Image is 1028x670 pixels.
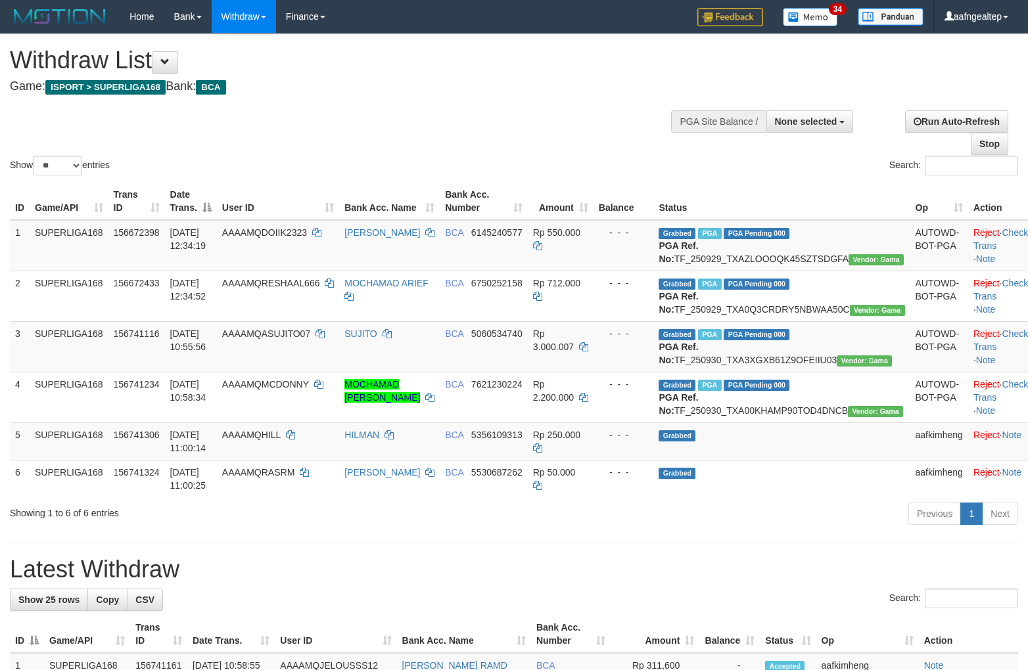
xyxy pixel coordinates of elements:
[973,278,1000,288] a: Reject
[910,372,968,422] td: AUTOWD-BOT-PGA
[344,328,377,339] a: SUJITO
[30,460,108,497] td: SUPERLIGA168
[905,110,1008,133] a: Run Auto-Refresh
[533,467,576,478] span: Rp 50.000
[783,8,838,26] img: Button%20Memo.svg
[471,278,523,288] span: Copy 6750252158 to clipboard
[135,594,154,605] span: CSV
[919,615,1018,653] th: Action
[10,422,30,460] td: 5
[10,501,419,520] div: Showing 1 to 6 of 6 entries
[18,594,80,605] span: Show 25 rows
[114,278,160,288] span: 156672433
[724,279,789,290] span: PGA Pending
[170,278,206,301] span: [DATE] 12:34:52
[10,47,672,74] h1: Withdraw List
[344,467,420,478] a: [PERSON_NAME]
[471,430,523,440] span: Copy 5356109313 to clipboard
[599,277,649,290] div: - - -
[599,378,649,391] div: - - -
[127,589,163,611] a: CSV
[659,468,695,479] span: Grabbed
[973,227,1000,238] a: Reject
[10,460,30,497] td: 6
[344,430,379,440] a: HILMAN
[222,328,310,339] span: AAAAMQASUJITO07
[653,220,910,271] td: TF_250929_TXAZLOOOQK45SZTSDGFA
[889,156,1018,175] label: Search:
[471,328,523,339] span: Copy 5060534740 to clipboard
[471,467,523,478] span: Copy 5530687262 to clipboard
[1002,467,1021,478] a: Note
[724,380,789,391] span: PGA Pending
[910,183,968,220] th: Op: activate to sort column ascending
[440,183,528,220] th: Bank Acc. Number: activate to sort column ascending
[170,379,206,403] span: [DATE] 10:58:34
[698,279,721,290] span: Marked by aafsoycanthlai
[108,183,165,220] th: Trans ID: activate to sort column ascending
[697,8,763,26] img: Feedback.jpg
[10,321,30,372] td: 3
[910,321,968,372] td: AUTOWD-BOT-PGA
[849,254,904,265] span: Vendor URL: https://trx31.1velocity.biz
[10,271,30,321] td: 2
[973,278,1028,301] a: Check Trans
[982,502,1018,525] a: Next
[659,329,695,340] span: Grabbed
[275,615,396,653] th: User ID: activate to sort column ascending
[1002,430,1021,440] a: Note
[114,467,160,478] span: 156741324
[222,430,281,440] span: AAAAMQHILL
[910,271,968,321] td: AUTOWD-BOT-PGA
[671,110,766,133] div: PGA Site Balance /
[10,156,110,175] label: Show entries
[973,430,1000,440] a: Reject
[760,615,816,653] th: Status: activate to sort column ascending
[217,183,339,220] th: User ID: activate to sort column ascending
[222,467,294,478] span: AAAAMQRASRM
[925,156,1018,175] input: Search:
[908,502,961,525] a: Previous
[659,380,695,391] span: Grabbed
[976,304,996,315] a: Note
[698,329,721,340] span: Marked by aafsoycanthlai
[766,110,854,133] button: None selected
[659,430,695,441] span: Grabbed
[30,372,108,422] td: SUPERLIGA168
[445,328,463,339] span: BCA
[837,355,892,367] span: Vendor URL: https://trx31.1velocity.biz
[10,372,30,422] td: 4
[44,615,130,653] th: Game/API: activate to sort column ascending
[170,328,206,352] span: [DATE] 10:55:56
[30,422,108,460] td: SUPERLIGA168
[599,226,649,239] div: - - -
[222,278,320,288] span: AAAAMQRESHAAL666
[698,380,721,391] span: Marked by aafsoycanthlai
[653,271,910,321] td: TF_250929_TXA0Q3CRDRY5NBWAA50C
[971,133,1008,155] a: Stop
[344,227,420,238] a: [PERSON_NAME]
[659,228,695,239] span: Grabbed
[33,156,82,175] select: Showentries
[973,328,1028,352] a: Check Trans
[850,305,905,316] span: Vendor URL: https://trx31.1velocity.biz
[910,422,968,460] td: aafkimheng
[829,3,847,15] span: 34
[10,589,88,611] a: Show 25 rows
[445,467,463,478] span: BCA
[96,594,119,605] span: Copy
[445,227,463,238] span: BCA
[533,379,574,403] span: Rp 2.200.000
[533,227,580,238] span: Rp 550.000
[925,589,1018,608] input: Search:
[659,240,698,264] b: PGA Ref. No:
[816,615,919,653] th: Op: activate to sort column ascending
[531,615,611,653] th: Bank Acc. Number: activate to sort column ascending
[471,379,523,390] span: Copy 7621230224 to clipboard
[724,228,789,239] span: PGA Pending
[397,615,531,653] th: Bank Acc. Name: activate to sort column ascending
[594,183,654,220] th: Balance
[10,556,1018,583] h1: Latest Withdraw
[599,466,649,479] div: - - -
[848,406,903,417] span: Vendor URL: https://trx31.1velocity.biz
